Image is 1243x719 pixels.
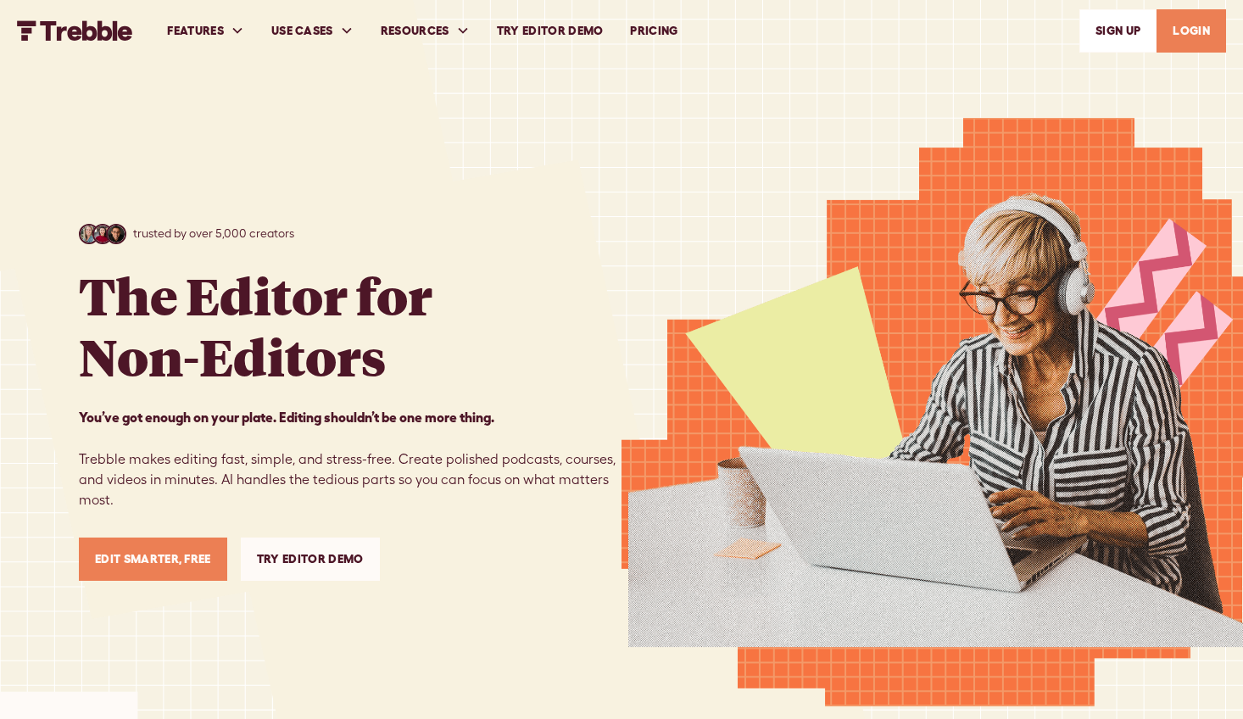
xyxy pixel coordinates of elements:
[79,265,432,387] h1: The Editor for Non-Editors
[381,22,449,40] div: RESOURCES
[1079,9,1157,53] a: SIGn UP
[258,2,367,60] div: USE CASES
[153,2,258,60] div: FEATURES
[79,407,621,510] p: Trebble makes editing fast, simple, and stress-free. Create polished podcasts, courses, and video...
[367,2,483,60] div: RESOURCES
[483,2,617,60] a: Try Editor Demo
[79,410,494,425] strong: You’ve got enough on your plate. Editing shouldn’t be one more thing. ‍
[17,20,133,41] img: Trebble FM Logo
[1157,9,1226,53] a: LOGIN
[79,538,227,581] a: Edit Smarter, Free
[167,22,224,40] div: FEATURES
[133,225,294,242] p: trusted by over 5,000 creators
[17,20,133,41] a: home
[241,538,380,581] a: Try Editor Demo
[616,2,691,60] a: PRICING
[271,22,333,40] div: USE CASES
